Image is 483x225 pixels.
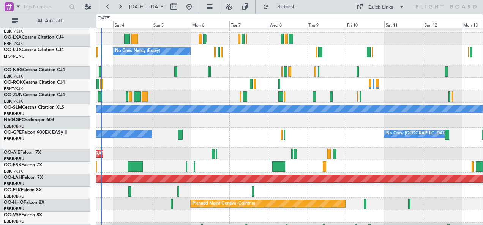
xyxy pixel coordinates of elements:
[4,150,41,155] a: OO-AIEFalcon 7X
[4,35,64,40] a: OO-LXACessna Citation CJ4
[4,93,65,97] a: OO-ZUNCessna Citation CJ4
[4,188,21,192] span: OO-ELK
[4,200,24,205] span: OO-HHO
[229,21,268,28] div: Tue 7
[152,21,191,28] div: Sun 5
[4,48,64,52] a: OO-LUXCessna Citation CJ4
[4,53,25,59] a: LFSN/ENC
[4,169,23,174] a: EBKT/KJK
[4,213,42,217] a: OO-VSFFalcon 8X
[4,130,67,135] a: OO-GPEFalcon 900EX EASy II
[346,21,384,28] div: Fri 10
[4,68,23,72] span: OO-NSG
[4,105,22,110] span: OO-SLM
[193,198,255,209] div: Planned Maint Geneva (Cointrin)
[4,175,43,180] a: OO-LAHFalcon 7X
[4,80,65,85] a: OO-ROKCessna Citation CJ4
[352,1,409,13] button: Quick Links
[4,73,23,79] a: EBKT/KJK
[4,163,42,167] a: OO-FSXFalcon 7X
[20,18,80,23] span: All Aircraft
[4,111,24,117] a: EBBR/BRU
[129,3,165,10] span: [DATE] - [DATE]
[4,181,24,187] a: EBBR/BRU
[307,21,346,28] div: Thu 9
[4,136,24,142] a: EBBR/BRU
[4,130,22,135] span: OO-GPE
[4,35,22,40] span: OO-LXA
[4,48,22,52] span: OO-LUX
[423,21,462,28] div: Sun 12
[384,21,423,28] div: Sat 11
[4,175,22,180] span: OO-LAH
[4,219,24,224] a: EBBR/BRU
[8,15,82,27] button: All Aircraft
[4,123,24,129] a: EBBR/BRU
[259,1,305,13] button: Refresh
[4,41,23,47] a: EBKT/KJK
[4,213,21,217] span: OO-VSF
[4,98,23,104] a: EBKT/KJK
[4,118,22,122] span: N604GF
[23,1,67,12] input: Trip Number
[113,21,152,28] div: Sat 4
[4,163,21,167] span: OO-FSX
[4,194,24,199] a: EBBR/BRU
[4,86,23,92] a: EBKT/KJK
[271,4,303,9] span: Refresh
[4,200,44,205] a: OO-HHOFalcon 8X
[4,68,65,72] a: OO-NSGCessna Citation CJ4
[4,156,24,162] a: EBBR/BRU
[4,93,23,97] span: OO-ZUN
[4,206,24,212] a: EBBR/BRU
[4,80,23,85] span: OO-ROK
[4,105,64,110] a: OO-SLMCessna Citation XLS
[268,21,307,28] div: Wed 8
[98,15,110,22] div: [DATE]
[115,45,160,57] div: No Crew Nancy (Essey)
[4,118,54,122] a: N604GFChallenger 604
[4,150,20,155] span: OO-AIE
[191,21,229,28] div: Mon 6
[4,188,42,192] a: OO-ELKFalcon 8X
[4,28,23,34] a: EBKT/KJK
[368,4,393,11] div: Quick Links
